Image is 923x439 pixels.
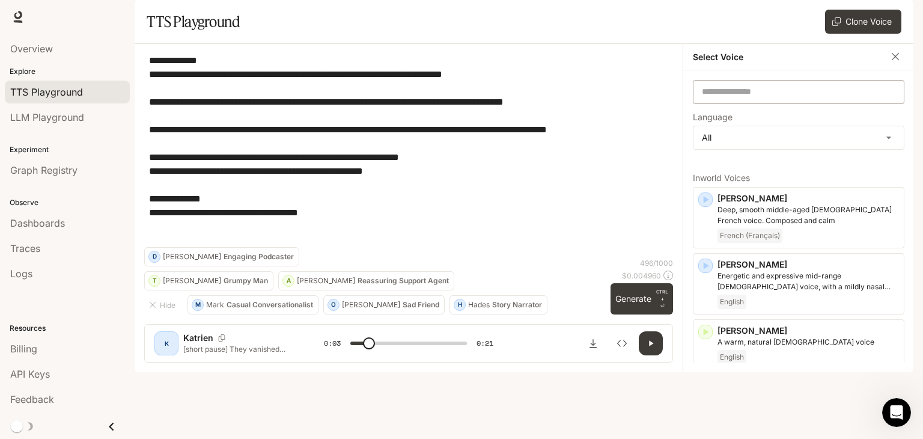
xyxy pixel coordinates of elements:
[656,288,668,310] p: ⏎
[882,398,911,427] iframe: Intercom live chat
[611,283,673,315] button: GenerateCTRL +⏎
[581,331,605,355] button: Download audio
[328,295,339,315] div: O
[323,295,445,315] button: O[PERSON_NAME]Sad Friend
[717,325,899,337] p: [PERSON_NAME]
[717,204,899,226] p: Deep, smooth middle-aged male French voice. Composed and calm
[656,288,668,302] p: CTRL +
[163,277,221,284] p: [PERSON_NAME]
[610,331,634,355] button: Inspect
[213,334,230,342] button: Copy Voice ID
[825,10,901,34] button: Clone Voice
[717,192,899,204] p: [PERSON_NAME]
[717,295,746,309] span: English
[183,332,213,344] p: Katrien
[163,253,221,260] p: [PERSON_NAME]
[227,301,313,309] p: Casual Conversationalist
[206,301,224,309] p: Mark
[468,301,490,309] p: Hades
[693,113,733,121] p: Language
[224,253,294,260] p: Engaging Podcaster
[297,277,355,284] p: [PERSON_NAME]
[403,301,439,309] p: Sad Friend
[192,295,203,315] div: M
[278,271,454,290] button: A[PERSON_NAME]Reassuring Support Agent
[144,271,273,290] button: T[PERSON_NAME]Grumpy Man
[477,337,493,349] span: 0:21
[358,277,449,284] p: Reassuring Support Agent
[149,247,160,266] div: D
[717,229,782,243] span: French (Français)
[147,10,240,34] h1: TTS Playground
[149,271,160,290] div: T
[324,337,341,349] span: 0:03
[717,259,899,271] p: [PERSON_NAME]
[224,277,268,284] p: Grumpy Man
[492,301,542,309] p: Story Narrator
[342,301,400,309] p: [PERSON_NAME]
[187,295,318,315] button: MMarkCasual Conversationalist
[454,295,465,315] div: H
[717,337,899,348] p: A warm, natural female voice
[183,344,295,354] p: [short pause] They vanished overnight. Every human—gone. [short pause] Except one. [pause 1.5s] F...
[717,350,746,364] span: English
[693,126,904,149] div: All
[283,271,294,290] div: A
[144,247,299,266] button: D[PERSON_NAME]Engaging Podcaster
[144,295,183,315] button: Hide
[157,334,176,353] div: K
[717,271,899,292] p: Energetic and expressive mid-range male voice, with a mildly nasal quality
[693,174,904,182] p: Inworld Voices
[449,295,547,315] button: HHadesStory Narrator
